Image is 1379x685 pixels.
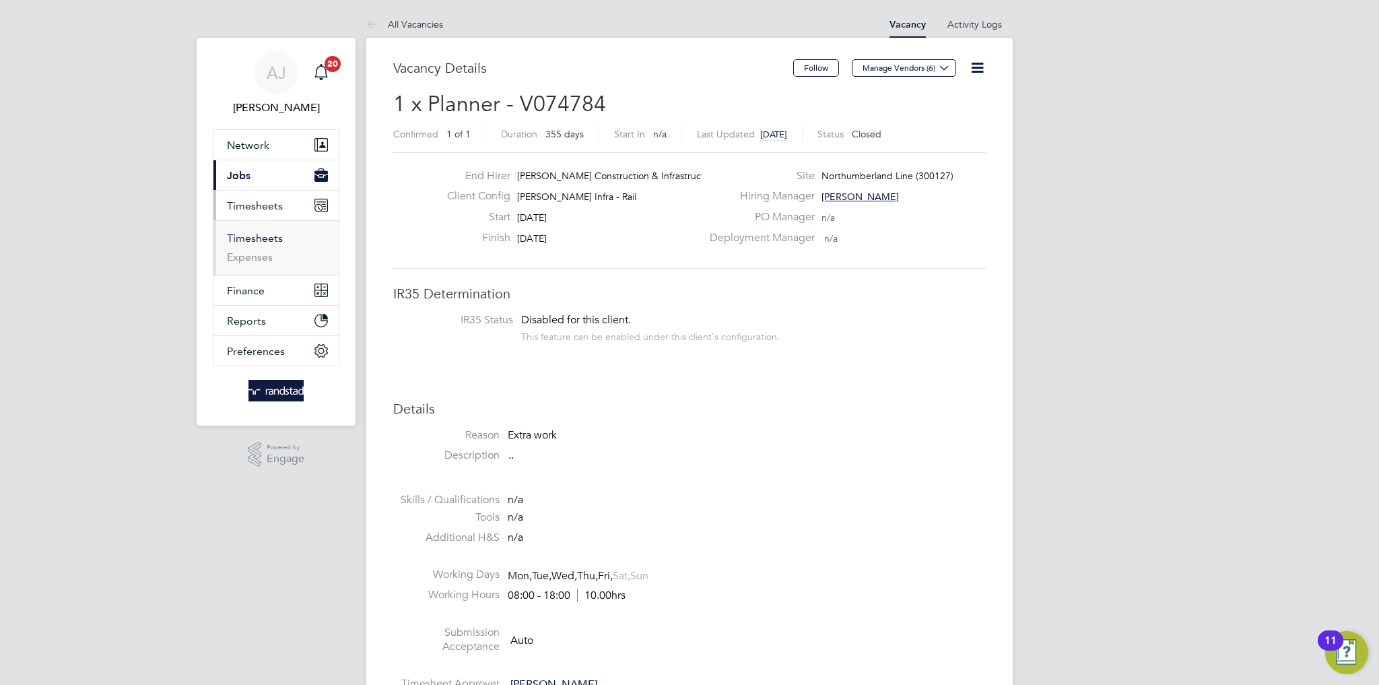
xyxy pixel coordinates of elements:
[760,129,787,140] span: [DATE]
[227,199,283,212] span: Timesheets
[508,449,986,463] p: ..
[446,128,471,140] span: 1 of 1
[248,380,304,401] img: randstad-logo-retina.png
[213,51,339,116] a: AJ[PERSON_NAME]
[325,56,341,72] span: 20
[393,285,986,302] h3: IR35 Determination
[393,493,500,507] label: Skills / Qualifications
[501,128,537,140] label: Duration
[393,91,606,117] span: 1 x Planner - V074784
[213,130,339,160] button: Network
[702,169,815,183] label: Site
[508,569,532,583] span: Mon,
[510,633,533,647] span: Auto
[393,59,793,77] h3: Vacancy Details
[308,51,335,94] a: 20
[702,189,815,203] label: Hiring Manager
[436,210,510,224] label: Start
[267,64,286,81] span: AJ
[393,428,500,443] label: Reason
[545,128,584,140] span: 355 days
[393,400,986,418] h3: Details
[517,170,714,182] span: [PERSON_NAME] Construction & Infrastruct…
[213,160,339,190] button: Jobs
[521,313,631,327] span: Disabled for this client.
[227,284,265,297] span: Finance
[577,589,626,602] span: 10.00hrs
[817,128,844,140] label: Status
[436,189,510,203] label: Client Config
[267,453,304,465] span: Engage
[821,191,899,203] span: [PERSON_NAME]
[824,232,838,244] span: n/a
[248,442,305,467] a: Powered byEngage
[821,170,953,182] span: Northumberland Line (300127)
[393,588,500,602] label: Working Hours
[508,511,523,524] span: n/a
[213,306,339,335] button: Reports
[213,191,339,220] button: Timesheets
[630,569,648,583] span: Sun
[551,569,577,583] span: Wed,
[702,231,815,245] label: Deployment Manager
[613,569,630,583] span: Sat,
[213,100,339,116] span: Amelia Jones
[852,128,881,140] span: Closed
[366,18,443,30] a: All Vacancies
[1324,641,1337,658] div: 11
[227,232,283,244] a: Timesheets
[436,169,510,183] label: End Hirer
[407,313,513,327] label: IR35 Status
[227,315,266,327] span: Reports
[393,449,500,463] label: Description
[393,128,438,140] label: Confirmed
[947,18,1002,30] a: Activity Logs
[508,428,557,442] span: Extra work
[702,210,815,224] label: PO Manager
[1325,631,1368,674] button: Open Resource Center, 11 new notifications
[227,169,250,182] span: Jobs
[653,128,667,140] span: n/a
[521,327,780,343] div: This feature can be enabled under this client's configuration.
[213,336,339,366] button: Preferences
[213,220,339,275] div: Timesheets
[267,442,304,453] span: Powered by
[598,569,613,583] span: Fri,
[517,211,547,224] span: [DATE]
[852,59,956,77] button: Manage Vendors (6)
[508,589,626,603] div: 08:00 - 18:00
[517,232,547,244] span: [DATE]
[393,511,500,525] label: Tools
[517,191,636,203] span: [PERSON_NAME] Infra - Rail
[793,59,839,77] button: Follow
[614,128,645,140] label: Start In
[577,569,598,583] span: Thu,
[213,275,339,305] button: Finance
[508,531,523,544] span: n/a
[393,568,500,582] label: Working Days
[436,231,510,245] label: Finish
[227,139,269,152] span: Network
[227,251,273,263] a: Expenses
[213,380,339,401] a: Go to home page
[821,211,835,224] span: n/a
[532,569,551,583] span: Tue,
[227,345,285,358] span: Preferences
[393,531,500,545] label: Additional H&S
[197,38,356,426] nav: Main navigation
[393,626,500,654] label: Submission Acceptance
[697,128,755,140] label: Last Updated
[508,493,523,507] span: n/a
[889,19,926,30] a: Vacancy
